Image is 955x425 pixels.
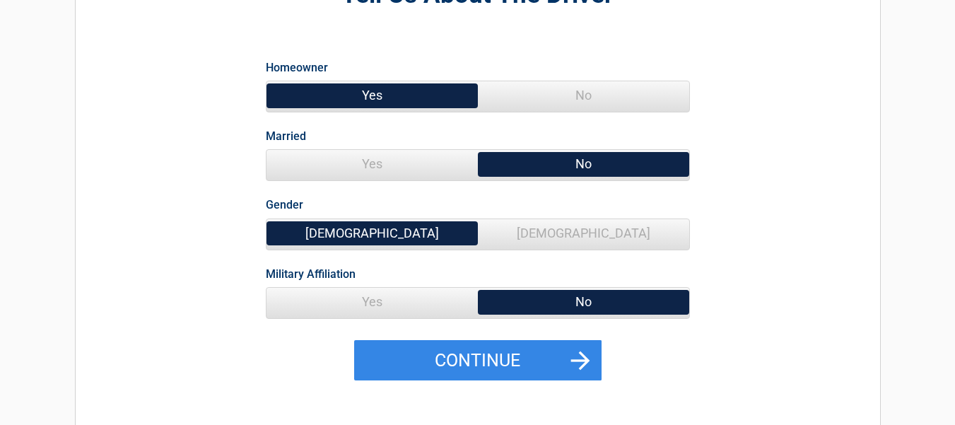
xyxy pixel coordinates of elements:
[266,58,328,77] label: Homeowner
[266,195,303,214] label: Gender
[266,81,478,110] span: Yes
[266,219,478,248] span: [DEMOGRAPHIC_DATA]
[478,219,689,248] span: [DEMOGRAPHIC_DATA]
[266,264,356,284] label: Military Affiliation
[266,150,478,178] span: Yes
[266,127,306,146] label: Married
[478,288,689,316] span: No
[478,81,689,110] span: No
[266,288,478,316] span: Yes
[478,150,689,178] span: No
[354,340,602,381] button: Continue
